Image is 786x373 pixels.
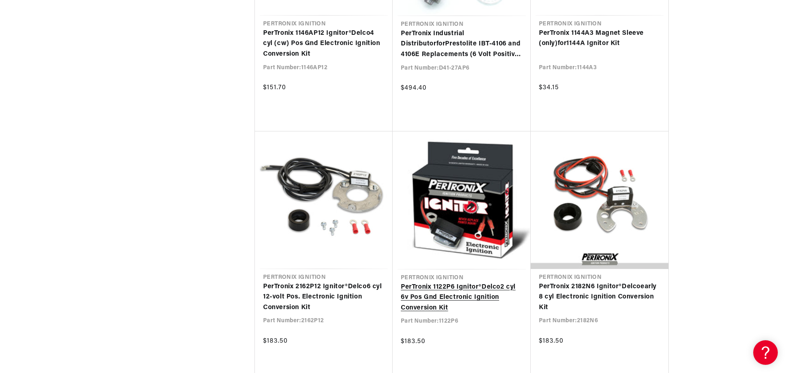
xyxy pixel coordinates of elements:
a: PerTronix 1146AP12 Ignitor®Delco4 cyl (cw) Pos Gnd Electronic Ignition Conversion Kit [263,28,384,60]
a: PerTronix 2162P12 Ignitor®Delco6 cyl 12-volt Pos. Electronic Ignition Conversion Kit [263,282,384,313]
a: PerTronix 2182N6 Ignitor®Delcoearly 8 cyl Electronic Ignition Conversion Kit [539,282,660,313]
a: PerTronix Industrial DistributorforPrestolite IBT-4106 and 4106E Replacements (6 Volt Positive Gr... [401,29,522,60]
a: PerTronix 1122P6 Ignitor®Delco2 cyl 6v Pos Gnd Electronic Ignition Conversion Kit [401,282,522,314]
a: PerTronix 1144A3 Magnet Sleeve (only)for1144A Ignitor Kit [539,28,660,49]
